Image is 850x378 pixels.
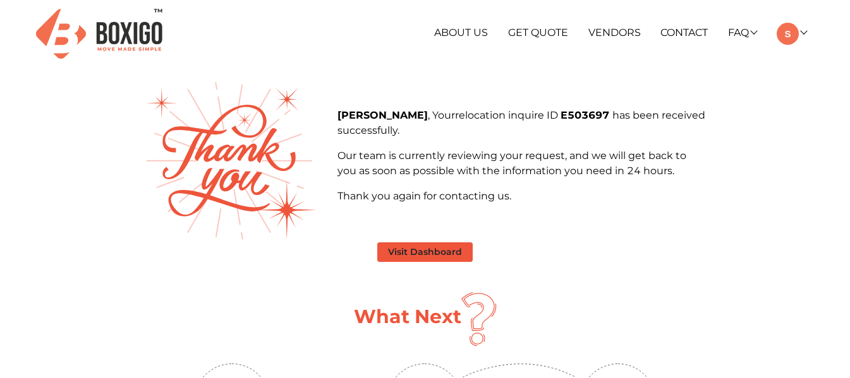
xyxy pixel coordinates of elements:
[728,27,756,38] a: FAQ
[337,189,705,204] p: Thank you again for contacting us.
[146,82,317,239] img: thank-you
[434,27,488,38] a: About Us
[337,148,705,179] p: Our team is currently reviewing your request, and we will get back to you as soon as possible wit...
[588,27,641,38] a: Vendors
[455,109,508,121] span: relocation
[337,109,428,121] b: [PERSON_NAME]
[377,242,473,262] button: Visit Dashboard
[508,27,568,38] a: Get Quote
[660,27,708,38] a: Contact
[463,363,576,378] img: down
[36,9,162,59] img: Boxigo
[354,305,461,328] h1: What Next
[337,108,705,138] p: , Your inquire ID has been received successfully.
[461,292,497,346] img: question
[561,109,612,121] b: E503697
